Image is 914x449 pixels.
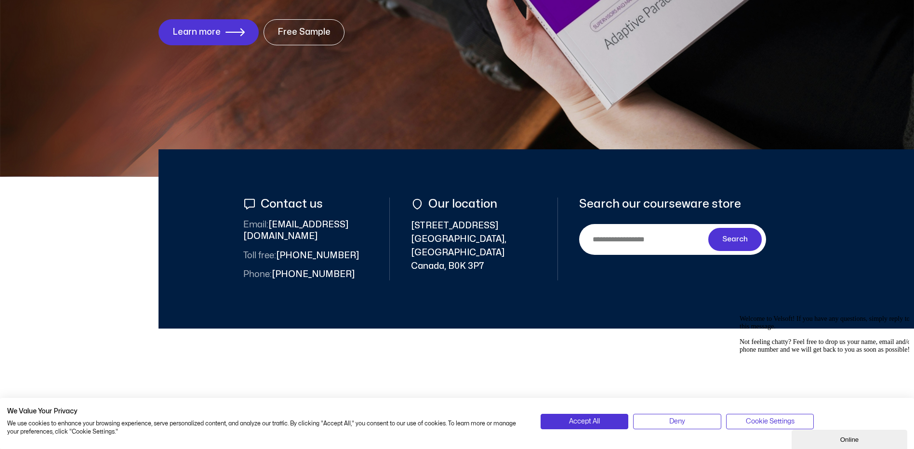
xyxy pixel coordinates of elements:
button: Deny all cookies [633,414,721,429]
span: [PHONE_NUMBER] [243,269,355,280]
span: Accept All [569,416,600,427]
span: Email: [243,221,268,229]
button: Search [708,228,762,251]
span: Phone: [243,270,272,278]
span: Free Sample [278,27,331,37]
span: Deny [669,416,685,427]
a: Free Sample [264,19,344,45]
h2: We Value Your Privacy [7,407,526,416]
span: Welcome to Velsoft! If you have any questions, simply reply to this message. Not feeling chatty? ... [4,4,177,42]
iframe: chat widget [736,311,909,425]
button: Adjust cookie preferences [726,414,814,429]
button: Accept all cookies [541,414,629,429]
span: Our location [426,198,497,211]
iframe: chat widget [792,428,909,449]
span: Toll free: [243,251,276,260]
span: Search our courseware store [579,198,741,211]
span: [EMAIL_ADDRESS][DOMAIN_NAME] [243,219,369,242]
div: Welcome to Velsoft! If you have any questions, simply reply to this message.Not feeling chatty? F... [4,4,177,42]
span: Learn more [172,27,221,37]
span: Contact us [258,198,323,211]
span: [STREET_ADDRESS] [GEOGRAPHIC_DATA], [GEOGRAPHIC_DATA] Canada, B0K 3P7 [411,219,536,273]
a: Learn more [159,19,259,45]
span: Search [722,234,748,245]
p: We use cookies to enhance your browsing experience, serve personalized content, and analyze our t... [7,420,526,436]
span: [PHONE_NUMBER] [243,250,359,262]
